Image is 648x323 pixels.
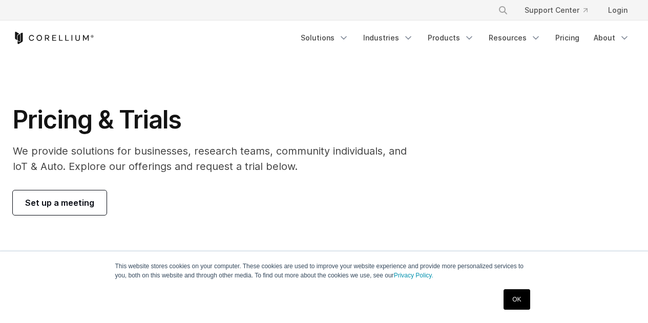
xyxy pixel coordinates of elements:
[483,29,547,47] a: Resources
[13,143,421,174] p: We provide solutions for businesses, research teams, community individuals, and IoT & Auto. Explo...
[600,1,636,19] a: Login
[357,29,420,47] a: Industries
[295,29,636,47] div: Navigation Menu
[13,190,107,215] a: Set up a meeting
[394,272,433,279] a: Privacy Policy.
[295,29,355,47] a: Solutions
[13,104,421,135] h1: Pricing & Trials
[504,289,530,310] a: OK
[422,29,480,47] a: Products
[25,197,94,209] span: Set up a meeting
[486,1,636,19] div: Navigation Menu
[516,1,596,19] a: Support Center
[549,29,586,47] a: Pricing
[115,262,533,280] p: This website stores cookies on your computer. These cookies are used to improve your website expe...
[494,1,512,19] button: Search
[13,32,94,44] a: Corellium Home
[588,29,636,47] a: About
